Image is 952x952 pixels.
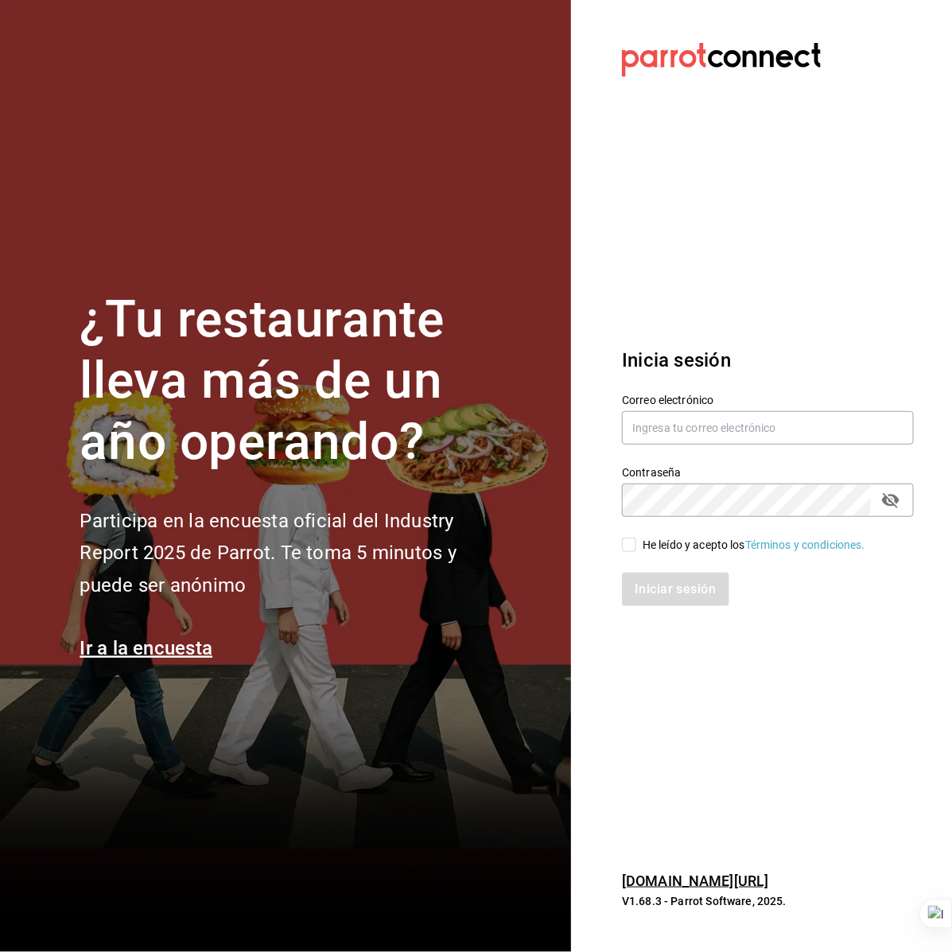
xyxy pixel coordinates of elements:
[622,872,768,889] a: [DOMAIN_NAME][URL]
[745,538,865,551] a: Términos y condiciones.
[80,289,510,472] h1: ¿Tu restaurante lleva más de un año operando?
[622,395,914,406] label: Correo electrónico
[80,637,213,659] a: Ir a la encuesta
[877,487,904,514] button: passwordField
[643,537,865,554] div: He leído y acepto los
[80,505,510,602] h2: Participa en la encuesta oficial del Industry Report 2025 de Parrot. Te toma 5 minutos y puede se...
[622,468,914,479] label: Contraseña
[622,411,914,445] input: Ingresa tu correo electrónico
[622,893,914,909] p: V1.68.3 - Parrot Software, 2025.
[622,346,914,375] h3: Inicia sesión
